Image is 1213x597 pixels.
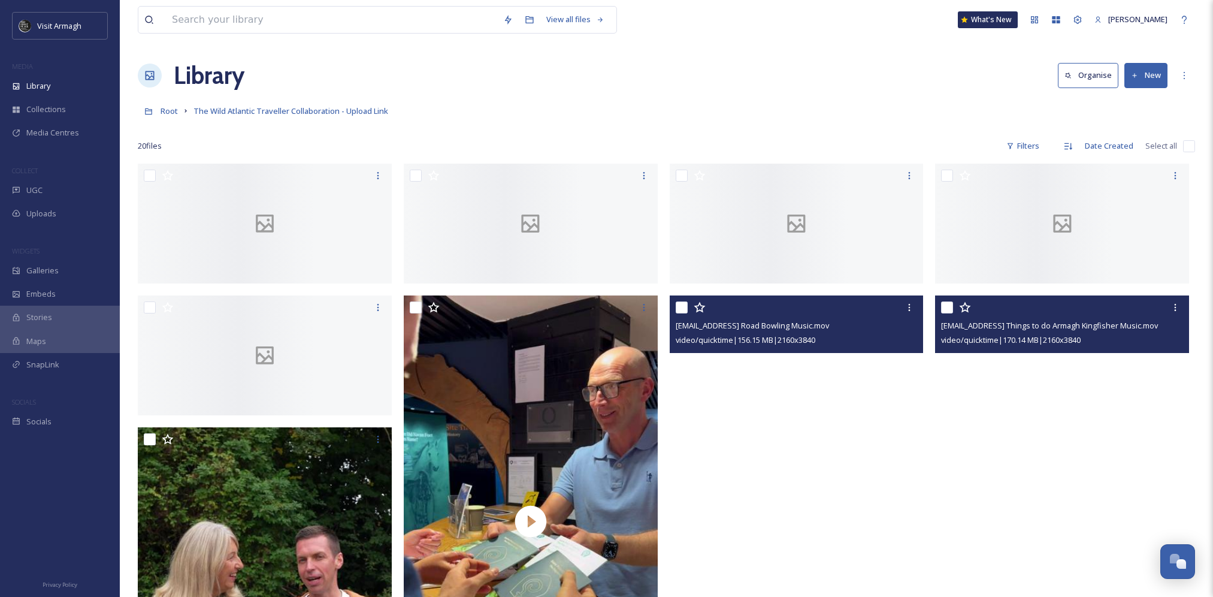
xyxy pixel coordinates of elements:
span: WIDGETS [12,246,40,255]
span: [PERSON_NAME] [1108,14,1167,25]
span: SnapLink [26,359,59,370]
span: The Wild Atlantic Traveller Collaboration - Upload Link [193,105,388,116]
span: 20 file s [138,140,162,152]
span: [EMAIL_ADDRESS] Things to do Armagh Kingfisher Music.mov [941,320,1158,331]
span: Root [161,105,178,116]
span: Uploads [26,208,56,219]
span: Visit Armagh [37,20,81,31]
button: New [1124,63,1167,88]
span: COLLECT [12,166,38,175]
a: [PERSON_NAME] [1088,8,1173,31]
span: UGC [26,185,43,196]
span: SOCIALS [12,397,36,406]
span: Galleries [26,265,59,276]
span: Library [26,80,50,92]
span: Stories [26,312,52,323]
span: Media Centres [26,127,79,138]
button: Open Chat [1160,544,1195,579]
a: Privacy Policy [43,577,77,591]
span: Collections [26,104,66,115]
span: video/quicktime | 170.14 MB | 2160 x 3840 [941,334,1081,345]
a: What's New [958,11,1018,28]
span: MEDIA [12,62,33,71]
div: Date Created [1079,134,1139,158]
div: Filters [1000,134,1045,158]
span: Maps [26,336,46,347]
span: [EMAIL_ADDRESS] Road Bowling Music.mov [676,320,829,331]
a: Root [161,104,178,118]
input: Search your library [166,7,497,33]
button: Organise [1058,63,1118,88]
span: Privacy Policy [43,581,77,589]
a: Library [174,58,244,94]
span: video/quicktime | 156.15 MB | 2160 x 3840 [676,334,815,345]
img: THE-FIRST-PLACE-VISIT-ARMAGH.COM-BLACK.jpg [19,20,31,32]
a: The Wild Atlantic Traveller Collaboration - Upload Link [193,104,388,118]
a: View all files [540,8,610,31]
span: Socials [26,416,52,427]
span: Select all [1145,140,1177,152]
span: Embeds [26,288,56,300]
